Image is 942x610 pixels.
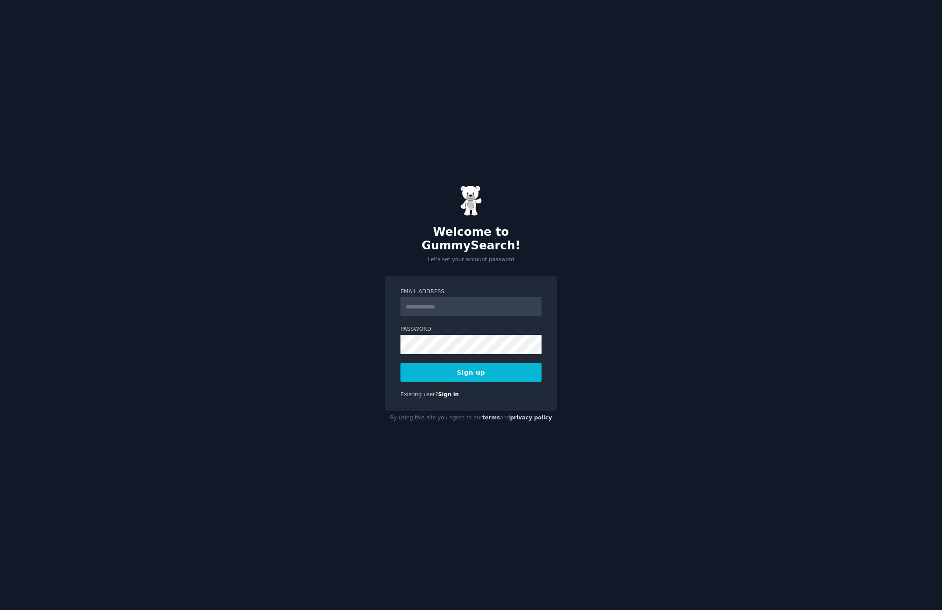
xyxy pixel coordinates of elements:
img: Gummy Bear [460,185,482,216]
button: Sign up [400,363,542,382]
h2: Welcome to GummySearch! [385,225,557,253]
label: Password [400,326,542,333]
a: Sign in [438,391,459,397]
span: Existing user? [400,391,438,397]
label: Email Address [400,288,542,296]
a: privacy policy [510,415,552,421]
a: terms [482,415,500,421]
p: Let's set your account password [385,256,557,264]
div: By using this site you agree to our and [385,411,557,425]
